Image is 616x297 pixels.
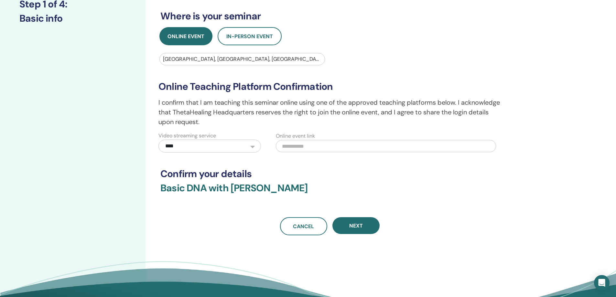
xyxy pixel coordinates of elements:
label: Video streaming service [158,132,216,140]
button: Next [332,217,380,234]
label: Online event link [276,132,315,140]
h3: Basic info [19,13,126,24]
button: Online Event [159,27,212,45]
div: Open Intercom Messenger [594,275,610,291]
span: Cancel [293,223,314,230]
a: Cancel [280,217,327,235]
p: I confirm that I am teaching this seminar online using one of the approved teaching platforms bel... [158,98,501,127]
h3: Where is your seminar [160,10,499,22]
h3: Online Teaching Platform Confirmation [158,81,501,92]
span: Next [349,222,363,229]
button: In-Person Event [218,27,282,45]
span: Online Event [168,33,204,40]
span: In-Person Event [226,33,273,40]
h3: Basic DNA with [PERSON_NAME] [160,182,499,202]
h3: Confirm your details [160,168,499,180]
